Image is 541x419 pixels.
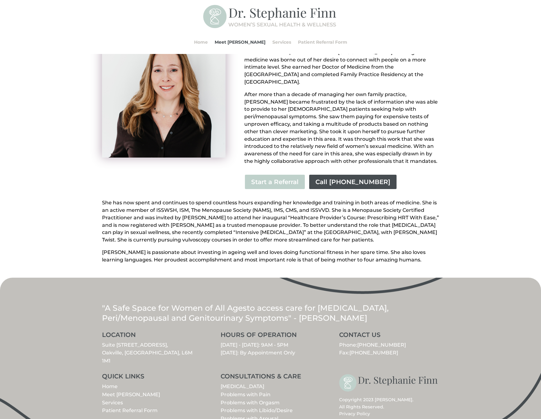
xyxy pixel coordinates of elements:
p: Copyright 2023 [PERSON_NAME]. All Rights Reserved. [339,396,439,417]
h3: HOURS OF OPERATION [221,332,320,341]
p: "A Safe Space for Women of All Ages [102,303,439,323]
a: Patient Referral Form [102,407,158,413]
a: Problems with Libido/Desire [221,407,293,413]
img: Stephanie Finn Headshot 02 [102,34,226,157]
a: [MEDICAL_DATA] [221,383,264,389]
p: She has now spent and continues to spend countless hours expanding her knowledge and training in ... [102,199,439,249]
p: [PERSON_NAME] began her career as a professional cellist. Studying with some of the greatest peda... [244,34,439,91]
a: Call [PHONE_NUMBER] [309,174,397,190]
p: [DATE] - [DATE]: 9AM - 5PM [DATE]: By Appointment Only [221,341,320,357]
a: Meet [PERSON_NAME] [215,30,266,54]
a: Patient Referral Form [298,30,347,54]
img: stephanie-finn-logo-dark [339,373,439,393]
a: Problems with Orgasm [221,400,280,406]
p: [PERSON_NAME] is passionate about investing in ageing well and loves doing functional fitness in ... [102,249,439,264]
p: Phone: Fax: [339,341,439,357]
a: Privacy Policy [339,411,370,417]
a: Suite [STREET_ADDRESS],Oakville, [GEOGRAPHIC_DATA], L6M 1M1 [102,342,193,364]
a: Meet [PERSON_NAME] [102,392,160,397]
a: [PHONE_NUMBER] [357,342,406,348]
a: Services [102,400,123,406]
a: Problems with Pain [221,392,270,397]
a: Home [194,30,208,54]
a: Services [272,30,291,54]
p: After more than a decade of managing her own family practice, [PERSON_NAME] became frustrated by ... [244,91,439,165]
h3: CONSULTATIONS & CARE [221,373,320,382]
h3: LOCATION [102,332,202,341]
h3: CONTACT US [339,332,439,341]
a: Home [102,383,118,389]
a: Start a Referral [244,174,305,190]
h3: QUICK LINKS [102,373,202,382]
span: [PHONE_NUMBER] [349,350,398,356]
